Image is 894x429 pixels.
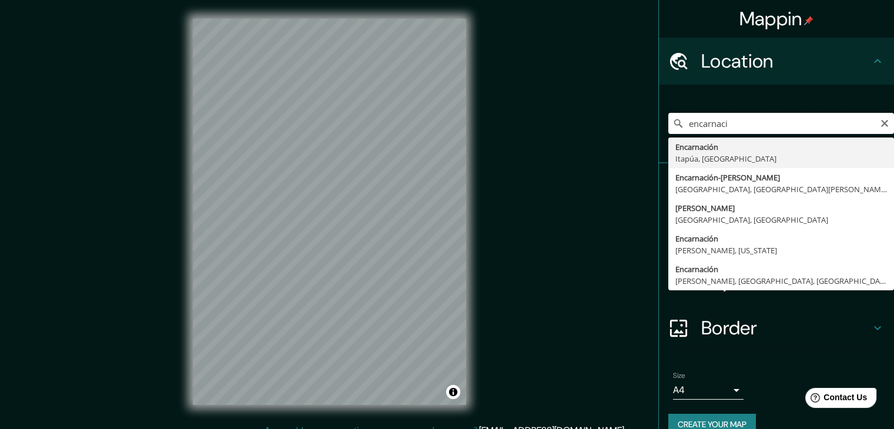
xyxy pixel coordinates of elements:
img: pin-icon.png [804,16,813,25]
div: [PERSON_NAME] [675,202,887,214]
div: Layout [659,257,894,304]
iframe: Help widget launcher [789,383,881,416]
div: Encarnación-[PERSON_NAME] [675,172,887,183]
h4: Layout [701,269,870,293]
div: [GEOGRAPHIC_DATA], [GEOGRAPHIC_DATA] [675,214,887,226]
div: Pins [659,163,894,210]
canvas: Map [193,19,466,405]
div: Border [659,304,894,351]
div: Encarnación [675,263,887,275]
h4: Border [701,316,870,340]
h4: Location [701,49,870,73]
h4: Mappin [739,7,814,31]
div: Style [659,210,894,257]
div: [GEOGRAPHIC_DATA], [GEOGRAPHIC_DATA][PERSON_NAME], [GEOGRAPHIC_DATA] [675,183,887,195]
input: Pick your city or area [668,113,894,134]
label: Size [673,371,685,381]
div: [PERSON_NAME], [US_STATE] [675,244,887,256]
button: Clear [880,117,889,128]
button: Toggle attribution [446,385,460,399]
div: Location [659,38,894,85]
div: Itapúa, [GEOGRAPHIC_DATA] [675,153,887,165]
div: [PERSON_NAME], [GEOGRAPHIC_DATA], [GEOGRAPHIC_DATA] [675,275,887,287]
div: Encarnación [675,141,887,153]
div: Encarnación [675,233,887,244]
div: A4 [673,381,744,400]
